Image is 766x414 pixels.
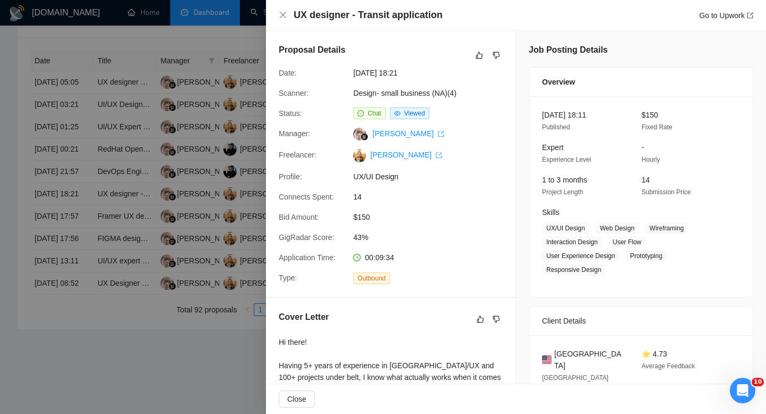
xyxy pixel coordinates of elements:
[473,49,486,62] button: like
[642,362,695,370] span: Average Feedback
[279,89,309,97] span: Scanner:
[279,151,317,159] span: Freelancer:
[353,191,513,203] span: 14
[490,313,503,326] button: dislike
[642,156,660,163] span: Hourly
[542,143,563,152] span: Expert
[279,311,329,324] h5: Cover Letter
[474,313,487,326] button: like
[493,51,500,60] span: dislike
[554,348,625,371] span: [GEOGRAPHIC_DATA]
[542,264,605,276] span: Responsive Design
[353,171,513,183] span: UX/UI Design
[279,274,297,282] span: Type:
[279,109,302,118] span: Status:
[353,254,361,261] span: clock-circle
[370,151,442,159] a: [PERSON_NAME] export
[542,236,602,248] span: Interaction Design
[279,193,334,201] span: Connects Spent:
[542,123,570,131] span: Published
[730,378,755,403] iframe: Intercom live chat
[353,150,366,162] img: c1VvKIttGVViXNJL2ESZaUf3zaf4LsFQKa-J0jOo-moCuMrl1Xwh1qxgsHaISjvPQe
[279,172,302,181] span: Profile:
[353,89,456,97] a: Design- small business (NA)(4)
[279,233,334,242] span: GigRadar Score:
[279,391,315,408] button: Close
[747,12,753,19] span: export
[404,110,425,117] span: Viewed
[365,253,394,262] span: 00:09:34
[279,69,296,77] span: Date:
[353,67,513,79] span: [DATE] 18:21
[438,131,444,137] span: export
[542,176,587,184] span: 1 to 3 months
[542,307,740,335] div: Client Details
[542,111,586,119] span: [DATE] 18:11
[368,110,381,117] span: Chat
[699,11,753,20] a: Go to Upworkexport
[542,250,619,262] span: User Experience Design
[542,222,589,234] span: UX/UI Design
[477,315,484,324] span: like
[642,123,672,131] span: Fixed Rate
[609,236,646,248] span: User Flow
[394,110,401,117] span: eye
[596,222,639,234] span: Web Design
[542,354,552,366] img: 🇺🇸
[645,222,688,234] span: Wireframing
[542,156,591,163] span: Experience Level
[542,188,583,196] span: Project Length
[642,188,691,196] span: Submission Price
[642,143,644,152] span: -
[353,211,513,223] span: $150
[626,250,667,262] span: Prototyping
[279,11,287,20] button: Close
[476,51,483,60] span: like
[493,315,500,324] span: dislike
[436,152,442,159] span: export
[279,44,345,56] h5: Proposal Details
[529,44,607,56] h5: Job Posting Details
[642,350,667,358] span: ⭐ 4.73
[752,378,764,386] span: 10
[279,213,319,221] span: Bid Amount:
[490,49,503,62] button: dislike
[361,133,368,140] img: gigradar-bm.png
[642,111,658,119] span: $150
[642,176,650,184] span: 14
[357,110,364,117] span: message
[542,76,575,88] span: Overview
[542,208,560,217] span: Skills
[279,11,287,19] span: close
[372,129,444,138] a: [PERSON_NAME] export
[279,253,336,262] span: Application Time:
[294,9,443,22] h4: UX designer - Transit application
[279,129,310,138] span: Manager:
[353,231,513,243] span: 43%
[542,374,609,394] span: [GEOGRAPHIC_DATA] 12:15 PM
[353,272,390,284] span: Outbound
[287,393,306,405] span: Close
